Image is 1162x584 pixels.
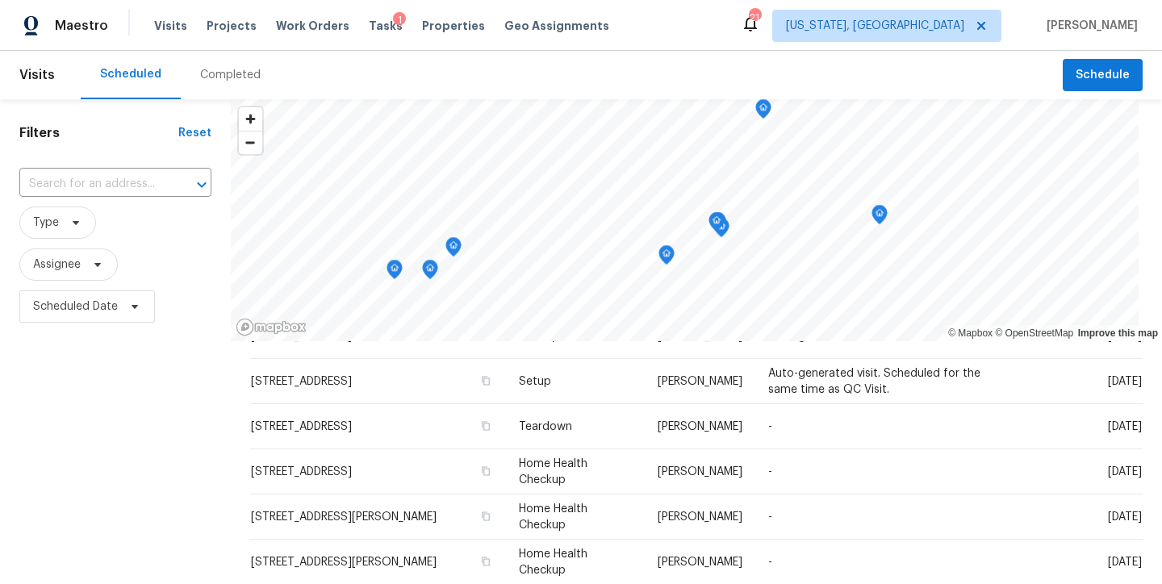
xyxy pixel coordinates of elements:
span: [PERSON_NAME] [658,421,742,432]
span: [STREET_ADDRESS][PERSON_NAME] [251,557,437,568]
div: Completed [200,67,261,83]
span: [DATE] [1108,466,1142,478]
span: Visits [19,57,55,93]
div: Map marker [658,245,675,270]
div: Map marker [871,205,888,230]
a: OpenStreetMap [995,327,1073,339]
a: Mapbox [948,327,993,339]
span: [DATE] [1108,331,1142,342]
h1: Filters [19,125,178,141]
div: Scheduled [100,66,161,82]
span: Assignee [33,257,81,273]
span: - [768,421,772,432]
span: Teardown [519,421,572,432]
span: Maestro [55,18,108,34]
button: Zoom out [239,131,262,154]
div: Map marker [445,237,462,262]
span: Quality Control [519,331,600,342]
span: Scheduled Date [33,298,118,315]
span: Home Health Checkup [519,503,587,531]
div: Map marker [710,212,726,237]
span: Tasks [369,20,403,31]
span: - [768,466,772,478]
span: Auto-generated visit. Scheduled for the same time as QC Visit. [768,368,980,395]
button: Copy Address [479,554,493,569]
span: Visits [154,18,187,34]
span: [STREET_ADDRESS] [251,466,352,478]
span: Projects [207,18,257,34]
button: Copy Address [479,419,493,433]
span: [PERSON_NAME] [658,331,742,342]
span: [DATE] [1108,421,1142,432]
div: Reset [178,125,211,141]
span: - [768,557,772,568]
div: Map marker [422,260,438,285]
div: Map marker [755,99,771,124]
input: Search for an address... [19,172,166,197]
span: [DATE] [1108,557,1142,568]
div: Map marker [713,218,729,243]
span: Schedule [1076,65,1130,86]
span: [STREET_ADDRESS][PERSON_NAME] [251,511,437,523]
span: Home Health Checkup [519,458,587,486]
span: [PERSON_NAME] [658,466,742,478]
span: [US_STATE], [GEOGRAPHIC_DATA] [786,18,964,34]
div: Map marker [708,212,725,237]
span: [STREET_ADDRESS] [251,376,352,387]
span: Work Orders [276,18,349,34]
span: Auto-generated Visit [768,331,880,342]
button: Open [190,173,213,196]
span: [PERSON_NAME] [658,376,742,387]
span: [STREET_ADDRESS] [251,331,352,342]
div: 21 [749,10,760,26]
button: Schedule [1063,59,1143,92]
span: [STREET_ADDRESS] [251,421,352,432]
span: Geo Assignments [504,18,609,34]
span: [PERSON_NAME] [658,511,742,523]
span: Setup [519,376,551,387]
span: [PERSON_NAME] [1040,18,1138,34]
span: Properties [422,18,485,34]
span: Type [33,215,59,231]
button: Copy Address [479,328,493,343]
button: Copy Address [479,464,493,478]
a: Mapbox homepage [236,318,307,336]
button: Copy Address [479,373,493,388]
canvas: Map [231,99,1139,341]
a: Improve this map [1078,327,1158,339]
button: Copy Address [479,509,493,524]
span: Home Health Checkup [519,549,587,576]
span: [DATE] [1108,376,1142,387]
div: 1 [393,12,406,28]
span: - [768,511,772,523]
button: Zoom in [239,107,262,131]
span: [PERSON_NAME] [658,557,742,568]
span: [DATE] [1108,511,1142,523]
div: Map marker [387,260,403,285]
